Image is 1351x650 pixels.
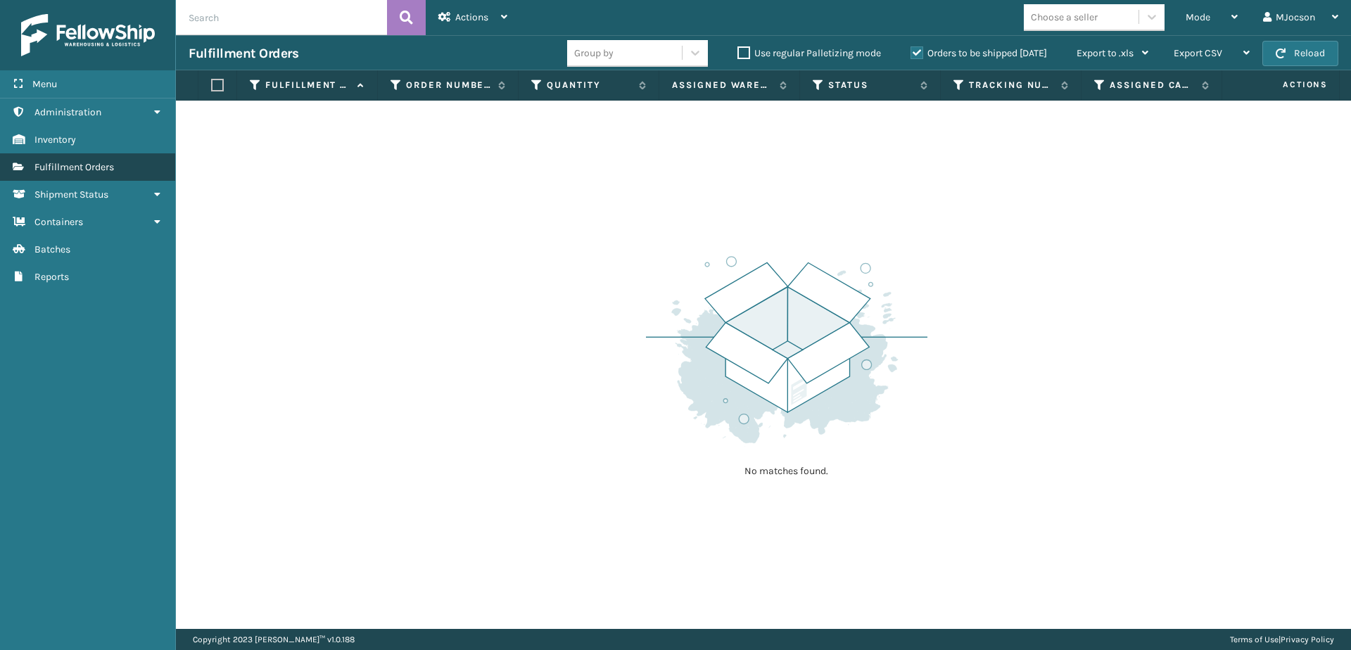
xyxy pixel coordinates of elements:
span: Containers [34,216,83,228]
div: Choose a seller [1031,10,1098,25]
span: Batches [34,243,70,255]
label: Assigned Carrier Service [1110,79,1195,91]
span: Mode [1186,11,1210,23]
label: Quantity [547,79,632,91]
label: Fulfillment Order Id [265,79,350,91]
label: Use regular Palletizing mode [737,47,881,59]
label: Assigned Warehouse [672,79,773,91]
span: Menu [32,78,57,90]
p: Copyright 2023 [PERSON_NAME]™ v 1.0.188 [193,629,355,650]
span: Fulfillment Orders [34,161,114,173]
div: | [1230,629,1334,650]
span: Actions [455,11,488,23]
label: Orders to be shipped [DATE] [911,47,1047,59]
a: Terms of Use [1230,635,1279,644]
span: Shipment Status [34,189,108,200]
span: Actions [1238,73,1336,96]
label: Order Number [406,79,491,91]
a: Privacy Policy [1281,635,1334,644]
label: Tracking Number [969,79,1054,91]
img: logo [21,14,155,56]
span: Export CSV [1174,47,1222,59]
label: Status [828,79,913,91]
span: Inventory [34,134,76,146]
span: Reports [34,271,69,283]
div: Group by [574,46,614,60]
h3: Fulfillment Orders [189,45,298,62]
button: Reload [1262,41,1338,66]
span: Export to .xls [1077,47,1134,59]
span: Administration [34,106,101,118]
